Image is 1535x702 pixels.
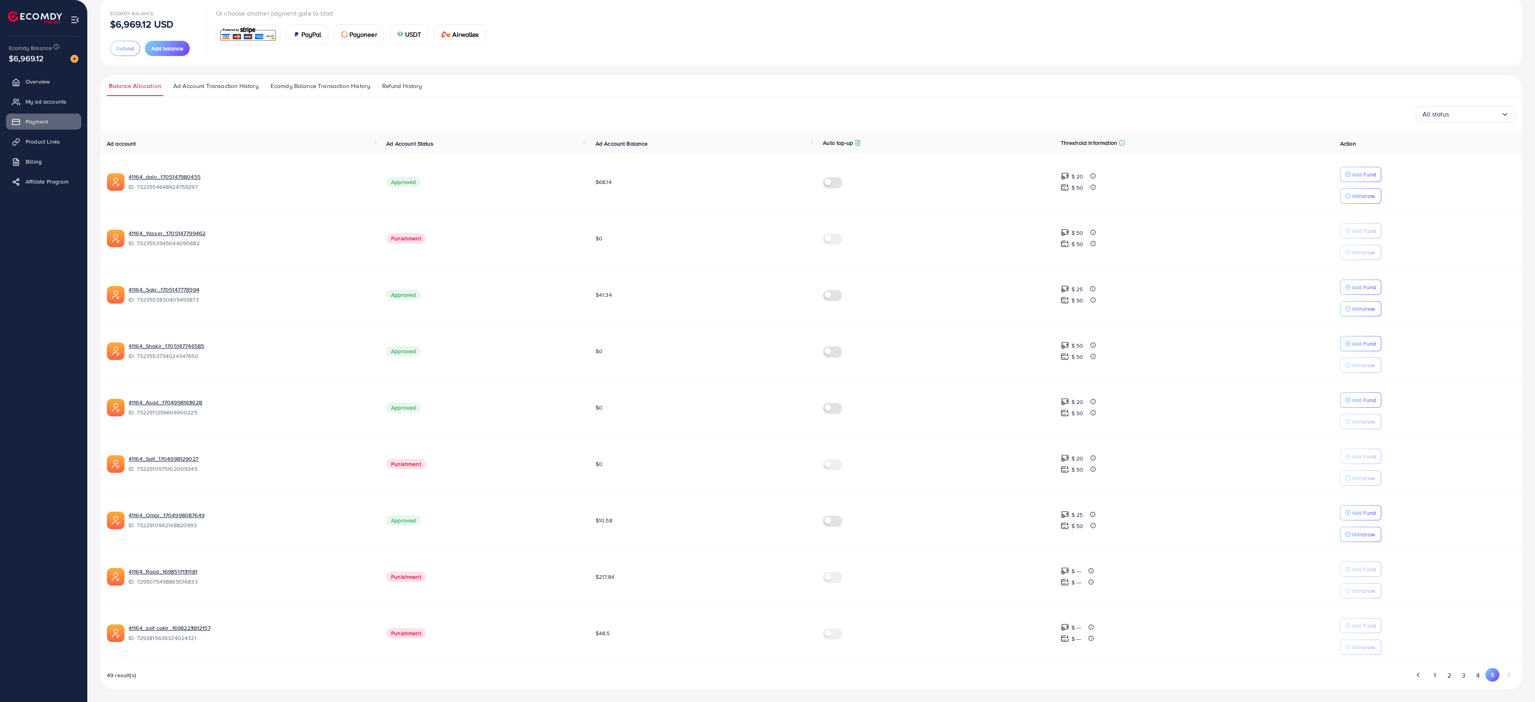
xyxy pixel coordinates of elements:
[128,229,373,237] a: 41164_Yasser_1705147799462
[596,404,602,412] span: $0
[6,134,81,150] a: Product Links
[173,82,259,90] span: Ad Account Transaction History
[1061,296,1069,304] img: top-up amount
[110,41,140,56] button: Refund
[1352,191,1375,201] p: Withdraw
[1061,510,1069,519] img: top-up amount
[1340,562,1381,577] button: Add Fund
[397,31,403,38] img: card
[1340,640,1381,655] button: Withdraw
[128,296,373,304] span: ID: 7323553830405455873
[823,138,853,148] p: Auto top-up
[9,52,44,64] span: $6,969.12
[1071,183,1084,192] p: $ 50
[1340,449,1381,464] button: Add Fund
[116,44,134,52] span: Refund
[26,138,60,146] span: Product Links
[26,158,42,166] span: Billing
[1352,395,1376,405] p: Add Fund
[151,44,183,52] span: Add balance
[1352,473,1375,483] p: Withdraw
[1340,280,1381,295] button: Add Fund
[107,624,124,642] img: ic-ads-acc.e4c84228.svg
[1416,106,1516,122] div: Search for option
[8,11,62,24] img: logo
[1071,510,1083,520] p: $ 25
[107,342,124,360] img: ic-ads-acc.e4c84228.svg
[1340,245,1381,260] button: Withdraw
[107,173,124,191] img: ic-ads-acc.e4c84228.svg
[110,10,154,17] span: Ecomdy Balance
[216,25,280,44] a: card
[1071,408,1084,418] p: $ 50
[219,26,277,43] img: card
[1352,170,1376,179] p: Add Fund
[386,515,421,526] span: Approved
[128,239,373,247] span: ID: 7323553945044090882
[6,94,81,110] a: My ad accounts
[434,24,486,44] a: cardAirwallex
[110,19,173,29] p: $6,969.12 USD
[70,15,80,24] img: menu
[1352,226,1376,236] p: Add Fund
[1352,564,1376,574] p: Add Fund
[128,624,373,632] a: 41164_saif cakir_1698223812157
[128,173,373,191] div: <span class='underline'>41164_dalo_1705147980455</span></br>7323554648424759297
[26,78,50,86] span: Overview
[107,140,136,148] span: Ad account
[128,352,373,360] span: ID: 7323553734024347650
[1485,668,1499,682] button: Go to page 5
[1071,397,1084,407] p: $ 20
[1071,352,1084,362] p: $ 50
[1061,172,1069,180] img: top-up amount
[128,398,373,417] div: <span class='underline'>41164_Asad_1704998163628</span></br>7322911256606900225
[1340,527,1381,542] button: Withdraw
[107,455,124,473] img: ic-ads-acc.e4c84228.svg
[386,402,421,413] span: Approved
[1340,140,1356,148] span: Action
[1340,223,1381,238] button: Add Fund
[6,114,81,130] a: Payment
[1340,618,1381,633] button: Add Fund
[1428,668,1442,683] button: Go to page 1
[1352,642,1375,652] p: Withdraw
[1340,470,1381,486] button: Withdraw
[386,346,421,356] span: Approved
[390,24,428,44] a: cardUSDT
[1340,188,1381,204] button: Withdraw
[109,82,161,90] span: Balance Allocation
[1457,668,1471,683] button: Go to page 3
[107,512,124,529] img: ic-ads-acc.e4c84228.svg
[1061,522,1069,530] img: top-up amount
[441,31,451,38] img: card
[107,230,124,247] img: ic-ads-acc.e4c84228.svg
[1071,296,1084,305] p: $ 50
[386,290,421,300] span: Approved
[128,229,373,248] div: <span class='underline'>41164_Yasser_1705147799462</span></br>7323553945044090882
[452,30,479,39] span: Airwallex
[6,174,81,190] a: Affiliate Program
[1061,341,1069,350] img: top-up amount
[128,342,373,350] a: 41164_Shakir_1705147746585
[1340,358,1381,373] button: Withdraw
[1061,183,1069,192] img: top-up amount
[128,578,373,586] span: ID: 7295075498865016833
[386,177,421,187] span: Approved
[596,234,602,242] span: $0
[1352,360,1375,370] p: Withdraw
[1411,668,1516,683] ul: Pagination
[128,465,373,473] span: ID: 7322910975102009345
[1071,454,1084,463] p: $ 20
[26,178,68,186] span: Affiliate Program
[1061,578,1069,586] img: top-up amount
[596,516,612,524] span: $10.58
[145,41,190,56] button: Add balance
[128,342,373,360] div: <span class='underline'>41164_Shakir_1705147746585</span></br>7323553734024347650
[128,408,373,416] span: ID: 7322911256606900225
[1449,108,1501,120] input: Search for option
[1340,583,1381,598] button: Withdraw
[386,140,433,148] span: Ad Account Status
[1340,392,1381,408] button: Add Fund
[1352,282,1376,292] p: Add Fund
[596,347,602,355] span: $0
